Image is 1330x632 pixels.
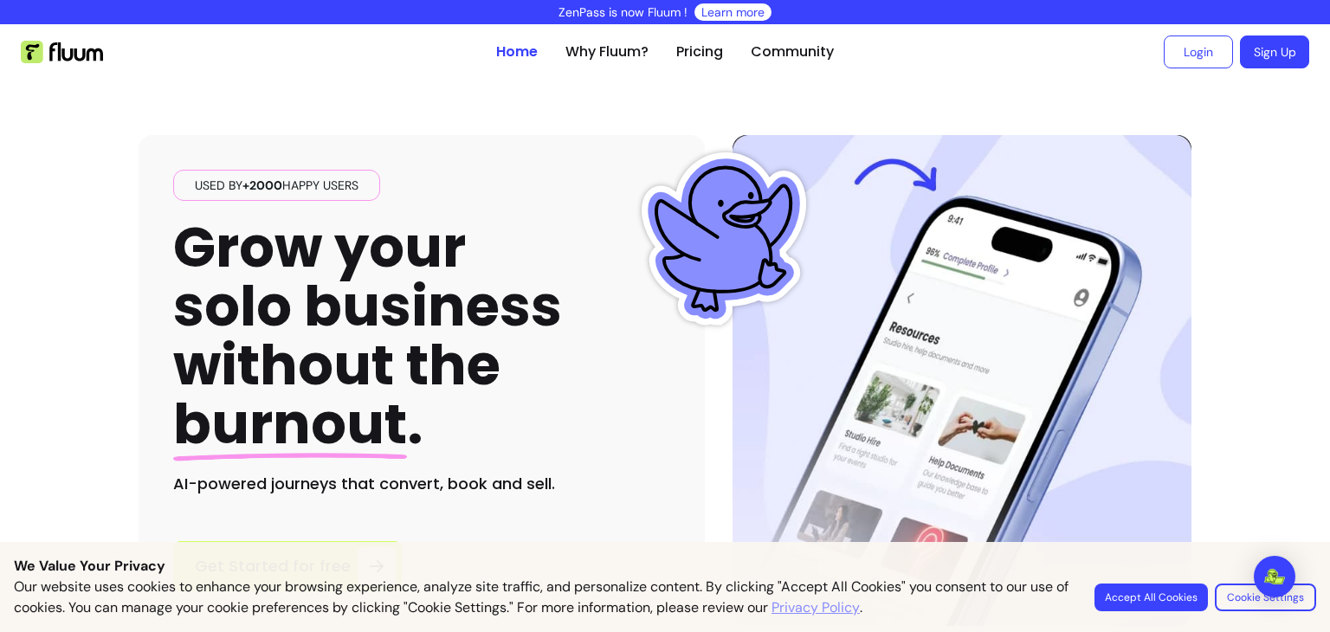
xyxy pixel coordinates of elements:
[188,177,365,194] span: Used by happy users
[637,152,810,326] img: Fluum Duck sticker
[565,42,649,62] a: Why Fluum?
[751,42,834,62] a: Community
[1254,556,1295,597] div: Open Intercom Messenger
[558,3,688,21] p: ZenPass is now Fluum !
[1215,584,1316,611] button: Cookie Settings
[676,42,723,62] a: Pricing
[1164,35,1233,68] a: Login
[733,135,1191,626] img: Hero
[173,472,670,496] h2: AI-powered journeys that convert, book and sell.
[21,41,103,63] img: Fluum Logo
[173,218,562,455] h1: Grow your solo business without the .
[772,597,860,618] a: Privacy Policy
[701,3,765,21] a: Learn more
[1240,35,1309,68] a: Sign Up
[14,577,1074,618] p: Our website uses cookies to enhance your browsing experience, analyze site traffic, and personali...
[242,177,282,193] span: +2000
[1094,584,1208,611] button: Accept All Cookies
[173,541,402,591] a: Get Started for free
[173,385,407,462] span: burnout
[496,42,538,62] a: Home
[14,556,1316,577] p: We Value Your Privacy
